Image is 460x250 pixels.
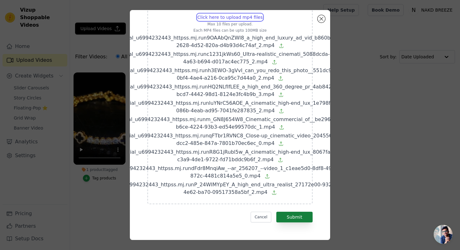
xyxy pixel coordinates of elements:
span: social_u6994232443_httpss.mj.runm_GN8J654W8_Cinematic_commercial_of__be2967bb-b6ce-4224-93b3-ed54... [118,116,342,130]
span: social_u6994232443_httpss.mj.runh3EWO-3gVvI_can_you_redo_this_photo__551dc951-0bf4-4ae4-a216-0ca9... [120,67,340,81]
div: Open chat [434,225,452,244]
p: Each MP4 files can be upto 100MB size [118,28,342,33]
span: social_u6994232443_httpss.mj.runc1231jkWs60_Ultra-realistic_cinemati_5088dcda-3fbf-4a63-b694-d017... [119,51,341,65]
span: u6994232443_httpss.mj.rundFdr8MnqiAw_--ar_256207_--video_1_c1eae5d0-8df8-495a-872c-4481c814a5e5_0... [120,165,340,179]
button: Close modal [318,15,325,23]
span: social_u6994232443_httpss.mj.runR8G1jRubl5w_A_cinematic_high-end_lux_8067faa5-c3a9-4de1-9722-fd71... [122,149,339,162]
span: social_u6994232443_httpss.mj.runluYNrC56AOE_A_cinematic_high-end_lux_1e798f94-086b-4eab-ad95-7041... [121,100,339,114]
span: social_u6994232443_httpss.mj.runHQ2NLfIfLEE_a_high_end_360_degree_pr_4ab84235-bcd7-4442-98d1-8124... [120,84,340,97]
span: social_u6994232443_httpss.mj.runqFTbr1RVNC8_Close-up_cinematic_video_204556fb-dcc2-485e-847a-7801... [121,133,339,146]
span: social_u6994232443_httpss.mj.run9OAAbQnZWl8_a_high_end_luxury_ad_vid_b860b1cc-2628-4d52-820a-d4b9... [119,35,341,48]
span: Click here to upload mp4 files [197,15,263,20]
span: u6994232443_httpss.mj.runP_24WIMYpEY_A_high_end_ultra_realist_27172e00-9321-4e62-ba70-09517358a5b... [123,182,337,195]
p: Max 10 files per upload. [118,22,342,27]
button: Cancel [251,212,272,222]
button: Submit [276,212,313,222]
